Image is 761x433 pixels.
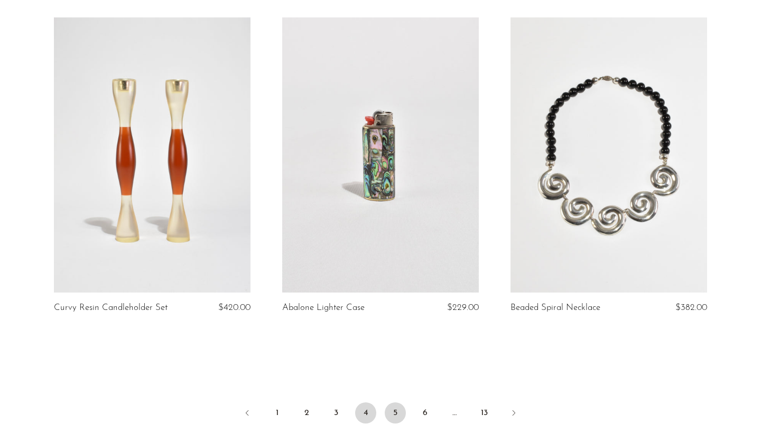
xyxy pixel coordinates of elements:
[282,303,365,313] a: Abalone Lighter Case
[54,303,168,313] a: Curvy Resin Candleholder Set
[266,402,287,423] a: 1
[503,402,524,426] a: Next
[296,402,317,423] a: 2
[237,402,258,426] a: Previous
[355,402,376,423] span: 4
[474,402,495,423] a: 13
[326,402,347,423] a: 3
[218,303,250,312] span: $420.00
[447,303,479,312] span: $229.00
[414,402,435,423] a: 6
[444,402,465,423] span: …
[385,402,406,423] a: 5
[675,303,707,312] span: $382.00
[511,303,600,313] a: Beaded Spiral Necklace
